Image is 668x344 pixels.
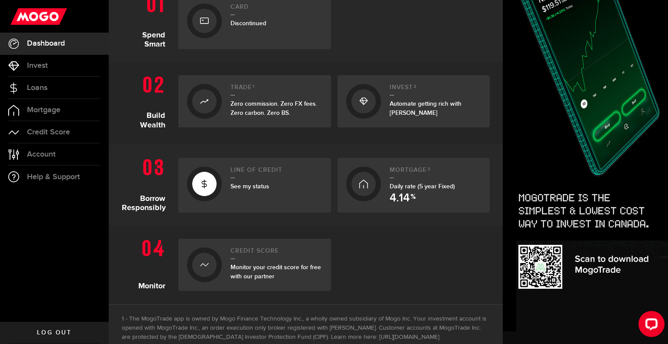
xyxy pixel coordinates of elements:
h2: Invest [390,84,481,96]
sup: 1 [253,84,255,89]
a: Mortgage3Daily rate (5 year Fixed) 4.14 % [337,158,490,213]
span: Discontinued [230,20,266,27]
h1: Build Wealth [122,71,172,132]
span: Zero commission. Zero FX fees. Zero carbon. Zero BS. [230,100,317,117]
h2: Trade [230,84,322,96]
a: Credit ScoreMonitor your credit score for free with our partner [178,239,331,291]
sup: 2 [414,84,417,89]
a: Line of creditSee my status [178,158,331,213]
span: 4.14 [390,193,410,204]
span: Daily rate (5 year Fixed) [390,183,455,190]
span: Loans [27,84,47,92]
h2: Credit Score [230,247,322,259]
span: Mortgage [27,106,60,114]
iframe: LiveChat chat widget [631,307,668,344]
h2: Mortgage [390,167,481,178]
h2: Card [230,3,322,15]
a: Trade1Zero commission. Zero FX fees. Zero carbon. Zero BS. [178,75,331,127]
span: % [411,194,416,204]
h2: Line of credit [230,167,322,178]
a: Invest2Automate getting rich with [PERSON_NAME] [337,75,490,127]
span: Monitor your credit score for free with our partner [230,264,321,280]
sup: 3 [428,167,431,172]
span: Log out [37,330,71,336]
span: Invest [27,62,48,70]
span: Account [27,150,56,158]
h1: Borrow Responsibly [122,154,172,213]
span: See my status [230,183,269,190]
li: The MogoTrade app is owned by Mogo Finance Technology Inc., a wholly owned subsidiary of Mogo Inc... [122,314,490,342]
h1: Monitor [122,234,172,291]
span: Dashboard [27,40,65,47]
span: Credit Score [27,128,70,136]
span: Help & Support [27,173,80,181]
span: Automate getting rich with [PERSON_NAME] [390,100,461,117]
